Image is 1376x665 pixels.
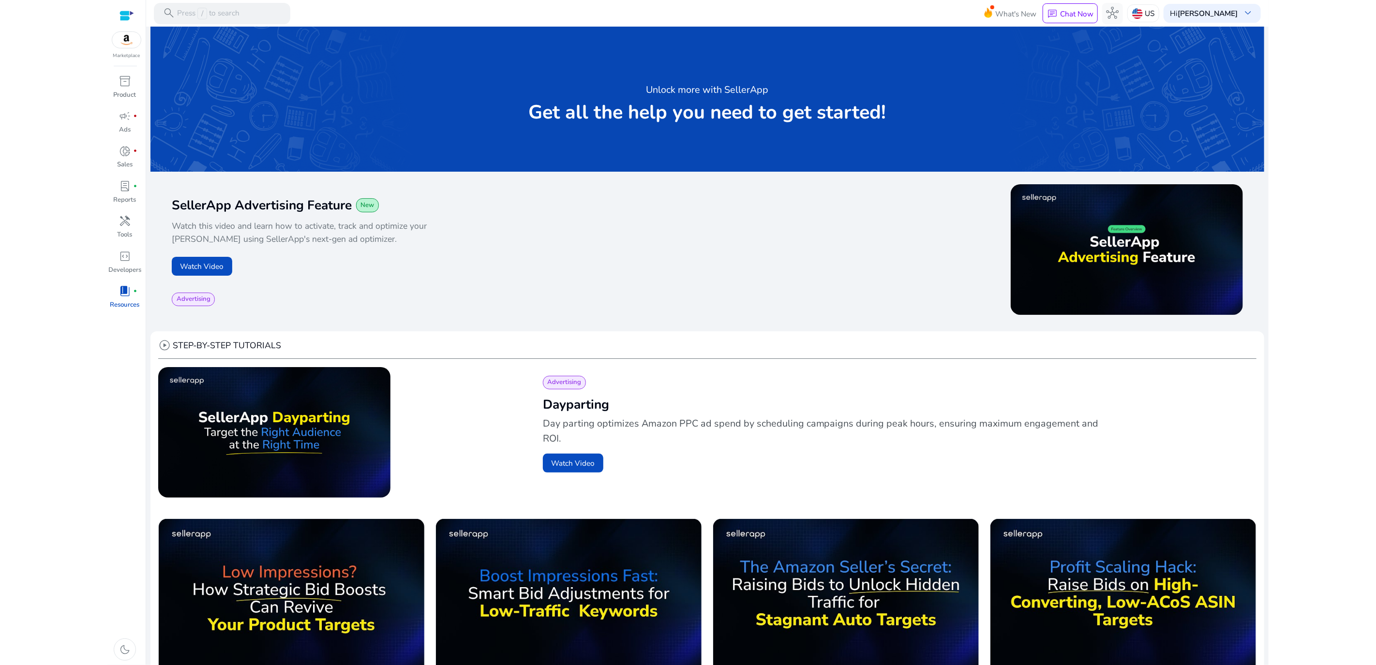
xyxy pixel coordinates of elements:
[119,215,131,227] span: handyman
[1242,7,1255,19] span: keyboard_arrow_down
[107,108,142,143] a: campaignfiber_manual_recordAds
[1170,10,1238,17] p: Hi
[1106,7,1119,19] span: hub
[107,178,142,213] a: lab_profilefiber_manual_recordReports
[1060,9,1093,19] p: Chat Now
[543,454,603,473] button: Watch Video
[1102,3,1123,24] button: hub
[119,285,131,297] span: book_4
[112,32,141,48] img: amazon.svg
[158,367,390,498] img: maxresdefault.jpg
[255,412,285,442] span: play_circle
[107,248,142,282] a: code_blocksDevelopers
[119,250,131,263] span: code_blocks
[119,125,131,135] p: Ads
[133,184,137,189] span: fiber_manual_record
[113,52,140,59] p: Marketplace
[1132,8,1143,19] img: us.svg
[119,75,131,88] span: inventory_2
[177,8,239,19] p: Press to search
[119,643,131,656] span: dark_mode
[548,378,582,387] span: Advertising
[270,570,300,600] span: play_circle
[118,230,133,240] p: Tools
[1047,9,1058,19] span: chat
[543,396,1240,413] h2: Dayparting
[119,110,131,122] span: campaign
[119,145,131,158] span: donut_small
[133,289,137,294] span: fiber_manual_record
[543,416,1100,446] p: Day parting optimizes Amazon PPC ad spend by scheduling campaigns during peak hours, ensuring max...
[1043,3,1097,23] button: chatChat Now
[107,143,142,177] a: donut_smallfiber_manual_recordSales
[114,90,136,100] p: Product
[1178,8,1238,18] b: [PERSON_NAME]
[158,339,281,352] div: STEP-BY-STEP TUTORIALS
[108,266,141,275] p: Developers
[548,570,578,600] span: play_circle
[114,195,136,205] p: Reports
[119,180,131,192] span: lab_profile
[1011,184,1243,315] img: maxresdefault.jpg
[1145,5,1154,22] p: US
[197,8,207,19] span: /
[646,83,769,98] h3: Unlock more with SellerApp
[117,160,133,170] p: Sales
[107,283,142,318] a: book_4fiber_manual_recordResources
[133,114,137,118] span: fiber_manual_record
[1102,570,1132,600] span: play_circle
[995,5,1036,22] span: What's New
[107,73,142,107] a: inventory_2Product
[177,295,210,304] span: Advertising
[825,570,855,600] span: play_circle
[158,339,171,352] span: play_circle
[1108,229,1138,259] span: play_circle
[172,220,494,245] p: Watch this video and learn how to activate, track and optimize your [PERSON_NAME] using SellerApp...
[107,213,142,248] a: handymanTools
[172,197,352,214] span: SellerApp Advertising Feature
[360,201,374,210] span: New
[172,257,232,276] button: Watch Video
[529,102,886,123] p: Get all the help you need to get started!
[110,300,140,310] p: Resources
[133,149,137,153] span: fiber_manual_record
[163,7,175,19] span: search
